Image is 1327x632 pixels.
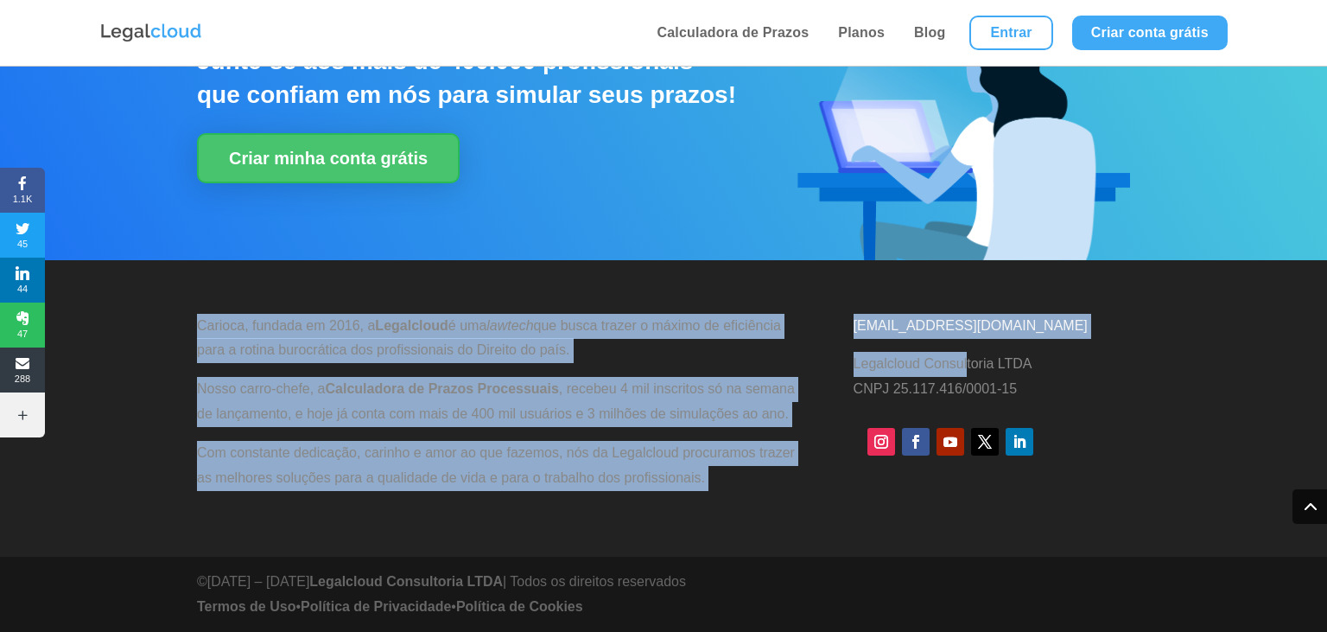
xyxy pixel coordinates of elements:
a: Política de Privacidade [301,599,451,614]
p: Carioca, fundada em 2016, a é uma que busca trazer o máximo de eficiência para a rotina burocráti... [197,314,802,378]
em: lawtech [486,318,533,333]
a: Siga em X [971,428,999,456]
strong: Calculadora de Prazos Processuais [326,381,559,396]
a: Criar conta grátis [1072,16,1228,50]
a: Entrar [969,16,1052,50]
p: Nosso carro-chefe, a , recebeu 4 mil inscritos só na semana de lançamento, e hoje já conta com ma... [197,377,802,441]
a: Siga em Youtube [937,428,964,456]
strong: Legalcloud Consultoria LTDA [309,574,503,589]
a: Termos de Uso [197,599,295,614]
div: ©[DATE] – [DATE] | Todos os direitos reservados • • [197,570,686,629]
a: Política de Cookies [456,599,583,614]
span: Junte-se aos mais de 400.000 profissionais que confiam em nós para simular seus prazos! [197,48,736,108]
img: experimentar-premium-ilustracao [788,14,1130,260]
span: Legalcloud Consultoria LTDA [854,356,1032,371]
a: Criar minha conta grátis [197,133,460,183]
img: Logo da Legalcloud [99,22,203,44]
strong: Legalcloud [375,318,448,333]
p: Com constante dedicação, carinho e amor ao que fazemos, nós da Legalcloud procuramos trazer as me... [197,441,802,491]
a: [EMAIL_ADDRESS][DOMAIN_NAME] [854,318,1088,333]
a: Siga em Facebook [902,428,930,456]
span: CNPJ 25.117.416/0001-15 [854,381,1017,396]
a: Siga em Instagram [867,428,895,456]
a: Siga em LinkedIn [1006,428,1033,456]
